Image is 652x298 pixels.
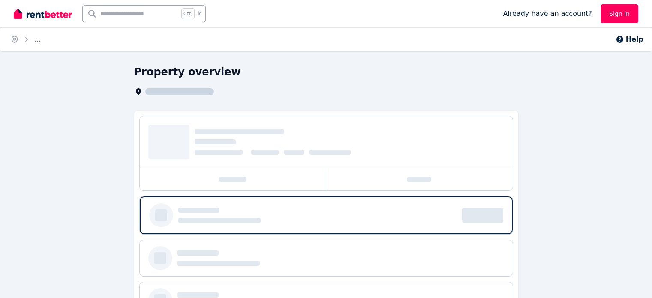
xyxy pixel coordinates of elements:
[601,4,638,23] a: Sign In
[616,34,643,45] button: Help
[34,35,41,43] span: ...
[134,65,241,79] h1: Property overview
[14,7,72,20] img: RentBetter
[198,10,201,17] span: k
[181,8,195,19] span: Ctrl
[503,9,592,19] span: Already have an account?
